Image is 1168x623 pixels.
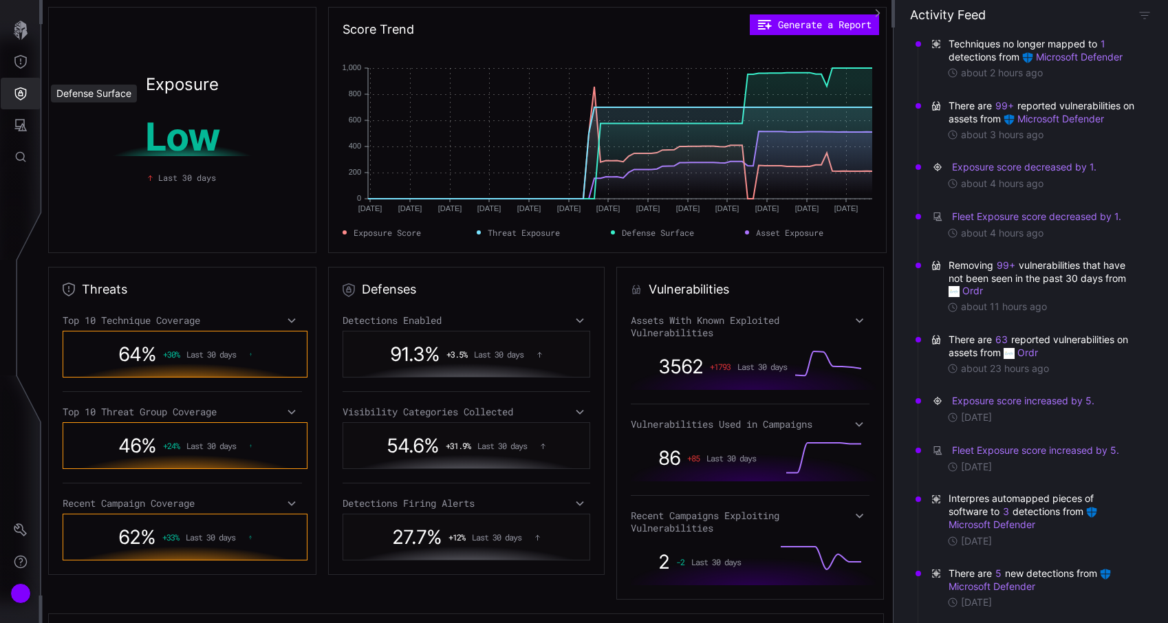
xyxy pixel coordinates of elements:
text: 800 [348,89,360,98]
span: + 3.5 % [446,349,467,359]
time: [DATE] [961,411,992,424]
text: [DATE] [715,204,739,212]
time: about 23 hours ago [961,362,1049,375]
time: [DATE] [961,596,992,609]
time: [DATE] [961,461,992,473]
button: 3 [1002,505,1010,518]
time: about 4 hours ago [961,227,1043,239]
a: Microsoft Defender [1004,113,1104,124]
text: [DATE] [437,204,462,212]
div: Detections Firing Alerts [343,497,590,510]
img: Microsoft Defender [1022,52,1033,63]
span: 91.3 % [390,342,440,366]
text: [DATE] [398,204,422,212]
span: Last 30 days [472,532,521,542]
img: Microsoft Defender [1086,507,1097,518]
time: about 2 hours ago [961,67,1043,79]
button: 5 [995,567,1002,580]
span: There are new detections from [949,567,1138,593]
text: 600 [348,116,360,124]
h2: Threats [82,281,127,298]
span: Last 30 days [158,171,216,184]
time: [DATE] [961,535,992,547]
span: + 30 % [163,349,180,359]
span: 64 % [118,342,156,366]
text: [DATE] [675,204,700,212]
time: about 4 hours ago [961,177,1043,190]
div: Recent Campaign Coverage [63,497,302,510]
img: Ordr [949,286,960,297]
span: Last 30 days [186,441,236,450]
text: [DATE] [596,204,620,212]
button: Exposure score decreased by 1. [951,160,1097,174]
a: Ordr [949,285,983,296]
text: 0 [357,194,361,202]
h2: Vulnerabilities [649,281,729,298]
span: Threat Exposure [488,226,560,239]
span: Last 30 days [186,532,235,542]
text: [DATE] [477,204,501,212]
div: Detections Enabled [343,314,590,327]
div: Top 10 Technique Coverage [63,314,302,327]
text: [DATE] [358,204,382,212]
div: Visibility Categories Collected [343,406,590,418]
button: 1 [1100,37,1106,51]
span: + 85 [687,453,700,463]
button: Exposure score increased by 5. [951,394,1095,408]
span: 86 [658,446,680,470]
img: Microsoft Defender [1004,114,1015,125]
text: [DATE] [517,204,541,212]
span: 27.7 % [392,525,442,549]
text: 200 [348,168,360,176]
h2: Defenses [362,281,416,298]
div: Assets With Known Exploited Vulnerabilities [631,314,870,339]
h2: Score Trend [343,21,414,38]
span: Last 30 days [706,453,756,463]
div: Top 10 Threat Group Coverage [63,406,302,418]
a: Microsoft Defender [1022,51,1123,63]
span: Last 30 days [691,557,741,567]
span: 3562 [658,355,703,378]
text: 400 [348,142,360,150]
img: Ordr [1004,348,1015,359]
span: Last 30 days [477,441,527,450]
span: Defense Surface [622,226,694,239]
span: 46 % [118,434,156,457]
span: + 33 % [162,532,179,542]
text: [DATE] [834,204,858,212]
span: Techniques no longer mapped to detections from [949,37,1138,63]
button: 99+ [995,99,1015,113]
span: 62 % [118,525,155,549]
button: 63 [995,333,1008,347]
span: + 24 % [163,441,180,450]
h1: Low [71,118,294,156]
span: Last 30 days [737,362,787,371]
span: Asset Exposure [756,226,823,239]
span: Last 30 days [474,349,523,359]
h4: Activity Feed [910,7,986,23]
span: There are reported vulnerabilities on assets from [949,99,1138,125]
time: about 11 hours ago [961,300,1047,313]
button: 99+ [996,259,1016,272]
text: [DATE] [556,204,581,212]
span: 2 [658,550,669,573]
div: Defense Surface [51,85,137,102]
text: 1,000 [342,63,361,72]
img: Microsoft Defender [1100,569,1111,580]
button: Fleet Exposure score decreased by 1. [951,210,1122,223]
time: about 3 hours ago [961,129,1043,141]
span: 54.6 % [387,434,439,457]
a: Ordr [1004,347,1038,358]
text: [DATE] [636,204,660,212]
text: [DATE] [755,204,779,212]
a: Microsoft Defender [949,567,1114,592]
span: Last 30 days [186,349,236,359]
h2: Exposure [146,76,219,93]
span: Removing vulnerabilities that have not been seen in the past 30 days from [949,259,1138,298]
span: + 12 % [448,532,465,542]
div: Recent Campaigns Exploiting Vulnerabilities [631,510,870,534]
div: Vulnerabilities Used in Campaigns [631,418,870,430]
span: Interpres automapped pieces of software to detections from [949,492,1138,532]
span: + 31.9 % [446,441,471,450]
button: Generate a Report [750,14,879,35]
